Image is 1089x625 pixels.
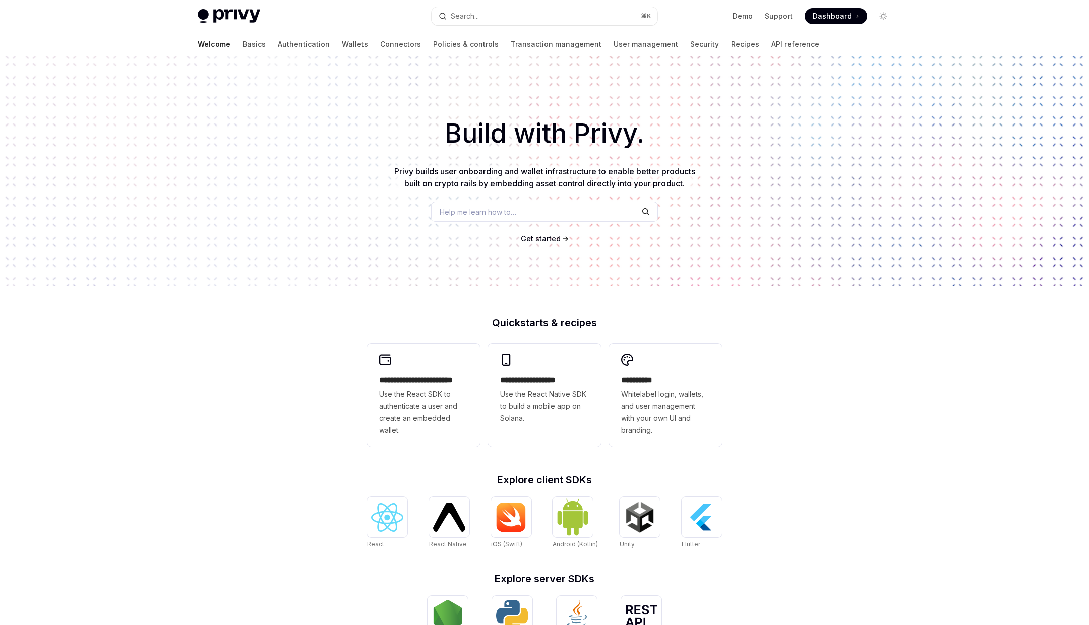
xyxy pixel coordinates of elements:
[500,388,589,424] span: Use the React Native SDK to build a mobile app on Solana.
[491,540,522,548] span: iOS (Swift)
[433,503,465,531] img: React Native
[682,540,700,548] span: Flutter
[813,11,852,21] span: Dashboard
[553,497,598,549] a: Android (Kotlin)Android (Kotlin)
[429,497,469,549] a: React NativeReact Native
[511,32,601,56] a: Transaction management
[488,344,601,447] a: **** **** **** ***Use the React Native SDK to build a mobile app on Solana.
[731,32,759,56] a: Recipes
[278,32,330,56] a: Authentication
[367,540,384,548] span: React
[557,498,589,536] img: Android (Kotlin)
[553,540,598,548] span: Android (Kotlin)
[451,10,479,22] div: Search...
[429,540,467,548] span: React Native
[367,497,407,549] a: ReactReact
[495,502,527,532] img: iOS (Swift)
[771,32,819,56] a: API reference
[367,574,722,584] h2: Explore server SDKs
[765,11,793,21] a: Support
[620,497,660,549] a: UnityUnity
[433,32,499,56] a: Policies & controls
[621,388,710,436] span: Whitelabel login, wallets, and user management with your own UI and branding.
[491,497,531,549] a: iOS (Swift)iOS (Swift)
[521,234,561,244] a: Get started
[624,501,656,533] img: Unity
[379,388,468,436] span: Use the React SDK to authenticate a user and create an embedded wallet.
[16,114,1073,153] h1: Build with Privy.
[609,344,722,447] a: **** *****Whitelabel login, wallets, and user management with your own UI and branding.
[367,475,722,485] h2: Explore client SDKs
[521,234,561,243] span: Get started
[198,9,260,23] img: light logo
[682,497,722,549] a: FlutterFlutter
[380,32,421,56] a: Connectors
[690,32,719,56] a: Security
[367,318,722,328] h2: Quickstarts & recipes
[620,540,635,548] span: Unity
[805,8,867,24] a: Dashboard
[614,32,678,56] a: User management
[342,32,368,56] a: Wallets
[394,166,695,189] span: Privy builds user onboarding and wallet infrastructure to enable better products built on crypto ...
[440,207,516,217] span: Help me learn how to…
[686,501,718,533] img: Flutter
[243,32,266,56] a: Basics
[371,503,403,532] img: React
[198,32,230,56] a: Welcome
[641,12,651,20] span: ⌘ K
[432,7,657,25] button: Search...⌘K
[733,11,753,21] a: Demo
[875,8,891,24] button: Toggle dark mode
